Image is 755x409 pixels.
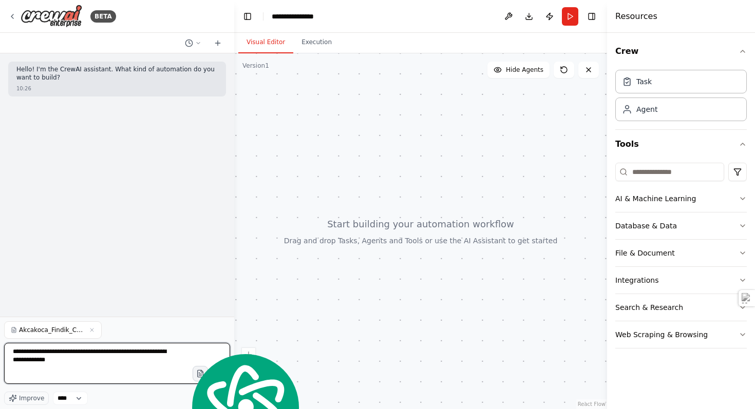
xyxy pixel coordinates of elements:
[242,348,255,401] div: React Flow controls
[615,267,747,294] button: Integrations
[615,10,657,23] h4: Resources
[238,32,293,53] button: Visual Editor
[293,32,340,53] button: Execution
[19,394,44,402] span: Improve
[615,221,677,231] div: Database & Data
[584,9,599,24] button: Hide right sidebar
[242,62,269,70] div: Version 1
[4,392,49,405] button: Improve
[615,212,747,239] button: Database & Data
[487,62,550,78] button: Hide Agents
[181,37,205,49] button: Switch to previous chat
[19,326,85,334] span: Akcakoca_Findik_Cotanagi_Fizibilite_Ozet_v1 (1).pdf
[90,10,116,23] div: BETA
[578,401,606,407] a: React Flow attribution
[615,185,747,212] button: AI & Machine Learning
[240,9,255,24] button: Hide left sidebar
[615,294,747,321] button: Search & Research
[615,240,747,266] button: File & Document
[615,248,675,258] div: File & Document
[615,275,658,285] div: Integrations
[615,159,747,357] div: Tools
[615,329,708,340] div: Web Scraping & Browsing
[210,37,226,49] button: Start a new chat
[272,11,325,22] nav: breadcrumb
[615,302,683,313] div: Search & Research
[615,37,747,66] button: Crew
[615,130,747,159] button: Tools
[615,193,696,204] div: AI & Machine Learning
[16,66,218,82] p: Hello! I'm the CrewAI assistant. What kind of automation do you want to build?
[21,5,82,28] img: Logo
[615,66,747,129] div: Crew
[636,104,657,114] div: Agent
[615,321,747,348] button: Web Scraping & Browsing
[506,66,543,74] span: Hide Agents
[16,85,31,92] div: 10:26
[636,76,652,87] div: Task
